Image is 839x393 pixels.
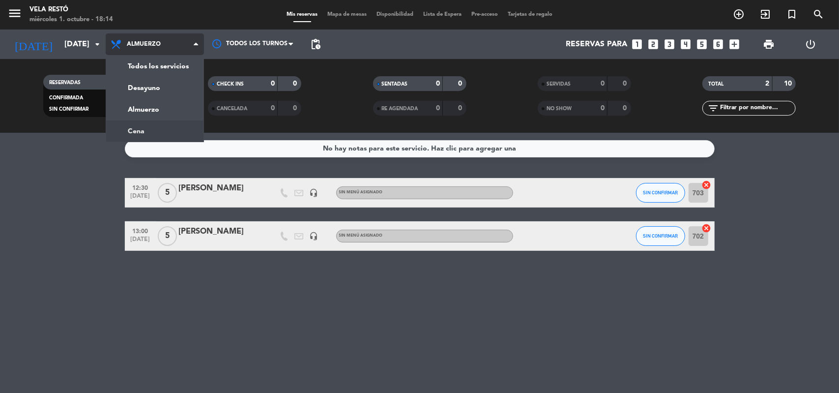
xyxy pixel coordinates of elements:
[733,8,745,20] i: add_circle_outline
[7,33,59,55] i: [DATE]
[339,190,383,194] span: Sin menú asignado
[812,8,824,20] i: search
[458,105,464,112] strong: 0
[128,193,153,204] span: [DATE]
[766,80,770,87] strong: 2
[49,95,83,100] span: CONFIRMADA
[702,223,712,233] i: cancel
[271,80,275,87] strong: 0
[106,121,203,142] a: Cena
[7,6,22,21] i: menu
[702,180,712,190] i: cancel
[547,106,572,111] span: NO SHOW
[566,40,628,49] span: Reservas para
[323,143,516,154] div: No hay notas para este servicio. Haz clic para agregar una
[784,80,794,87] strong: 10
[179,225,262,238] div: [PERSON_NAME]
[458,80,464,87] strong: 0
[790,30,832,59] div: LOG OUT
[805,38,816,50] i: power_settings_new
[322,12,372,17] span: Mapa de mesas
[217,82,244,87] span: CHECK INS
[763,38,775,50] span: print
[382,82,408,87] span: SENTADAS
[310,188,318,197] i: headset_mic
[91,38,103,50] i: arrow_drop_down
[158,226,177,246] span: 5
[271,105,275,112] strong: 0
[719,103,795,114] input: Filtrar por nombre...
[503,12,557,17] span: Tarjetas de regalo
[664,38,676,51] i: looks_3
[293,105,299,112] strong: 0
[128,225,153,236] span: 13:00
[293,80,299,87] strong: 0
[696,38,709,51] i: looks_5
[29,5,113,15] div: Vela Restó
[636,226,685,246] button: SIN CONFIRMAR
[601,80,605,87] strong: 0
[106,77,203,99] a: Desayuno
[7,6,22,24] button: menu
[158,183,177,203] span: 5
[310,38,321,50] span: pending_actions
[127,41,161,48] span: Almuerzo
[707,102,719,114] i: filter_list
[708,82,723,87] span: TOTAL
[29,15,113,25] div: miércoles 1. octubre - 18:14
[466,12,503,17] span: Pre-acceso
[631,38,644,51] i: looks_one
[217,106,247,111] span: CANCELADA
[643,190,678,195] span: SIN CONFIRMAR
[623,105,629,112] strong: 0
[282,12,322,17] span: Mis reservas
[128,181,153,193] span: 12:30
[310,232,318,241] i: headset_mic
[128,236,153,247] span: [DATE]
[106,99,203,121] a: Almuerzo
[49,107,88,112] span: SIN CONFIRMAR
[680,38,693,51] i: looks_4
[339,234,383,238] span: Sin menú asignado
[106,56,203,77] a: Todos los servicios
[759,8,771,20] i: exit_to_app
[601,105,605,112] strong: 0
[179,182,262,195] div: [PERSON_NAME]
[728,38,741,51] i: add_box
[712,38,725,51] i: looks_6
[643,233,678,239] span: SIN CONFIRMAR
[436,80,440,87] strong: 0
[786,8,798,20] i: turned_in_not
[418,12,466,17] span: Lista de Espera
[436,105,440,112] strong: 0
[623,80,629,87] strong: 0
[547,82,571,87] span: SERVIDAS
[382,106,418,111] span: RE AGENDADA
[636,183,685,203] button: SIN CONFIRMAR
[49,80,81,85] span: RESERVADAS
[372,12,418,17] span: Disponibilidad
[647,38,660,51] i: looks_two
